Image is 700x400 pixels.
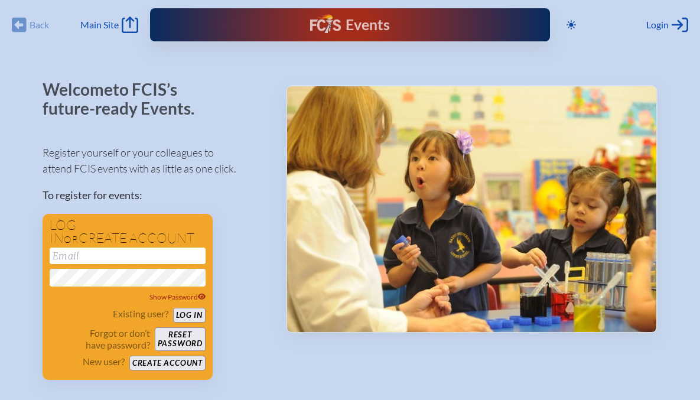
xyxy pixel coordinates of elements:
p: To register for events: [43,187,267,203]
p: Existing user? [113,308,168,320]
button: Create account [129,356,206,370]
span: Show Password [149,292,206,301]
a: Main Site [80,17,138,33]
span: or [64,233,79,245]
span: Main Site [80,19,119,31]
p: Welcome to FCIS’s future-ready Events. [43,80,208,118]
input: Email [50,248,206,264]
p: Register yourself or your colleagues to attend FCIS events with as little as one click. [43,145,267,177]
p: Forgot or don’t have password? [50,327,150,351]
span: Login [646,19,669,31]
p: New user? [83,356,125,368]
button: Log in [173,308,206,323]
img: Events [287,86,656,332]
button: Resetpassword [155,327,206,351]
div: FCIS Events — Future ready [269,14,431,35]
h1: Log in create account [50,219,206,245]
